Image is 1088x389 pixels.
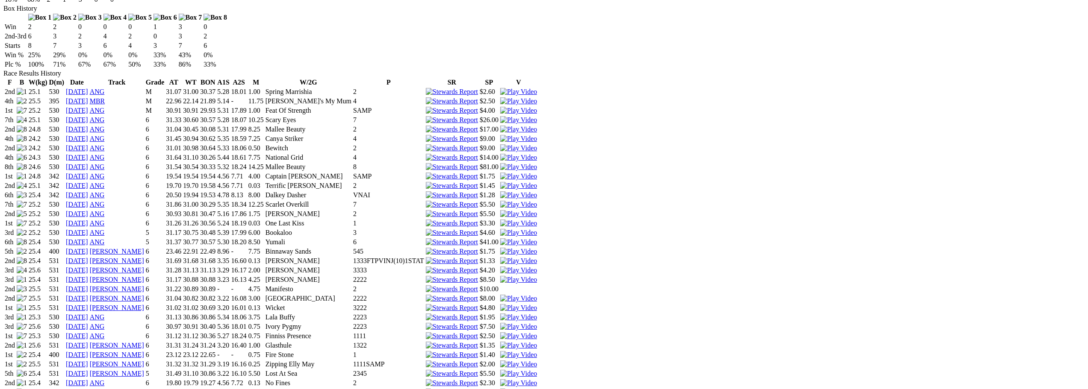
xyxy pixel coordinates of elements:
td: 11.75 [248,97,264,105]
img: Play Video [500,163,537,171]
a: MBR [90,97,105,105]
td: 4 [103,32,127,41]
img: Box 4 [103,14,127,21]
img: 6 [17,154,27,161]
td: 3 [78,41,102,50]
img: 3 [17,191,27,199]
img: Stewards Report [426,351,478,359]
td: Spring Marrishia [265,88,352,96]
th: A1S [217,78,230,87]
td: $2.60 [479,88,499,96]
th: Track [89,78,144,87]
a: [DATE] [66,351,88,358]
a: [DATE] [66,323,88,330]
a: ANG [90,154,105,161]
a: [PERSON_NAME] [90,248,144,255]
td: 30.91 [183,106,199,115]
img: Play Video [500,135,537,143]
img: Stewards Report [426,210,478,218]
td: 33% [203,60,227,69]
a: View replay [500,201,537,208]
img: 4 [17,116,27,124]
a: View replay [500,295,537,302]
img: 8 [17,257,27,265]
div: Box History [3,5,1085,12]
img: 4 [17,182,27,190]
img: Play Video [500,257,537,265]
a: [DATE] [66,97,88,105]
a: View replay [500,88,537,95]
img: Play Video [500,126,537,133]
img: Play Video [500,248,537,255]
td: 6 [28,32,52,41]
img: Stewards Report [426,266,478,274]
a: View replay [500,116,537,123]
img: 1 [17,342,27,349]
td: 4 [353,97,425,105]
th: M [248,78,264,87]
img: Stewards Report [426,163,478,171]
a: View replay [500,144,537,152]
td: 18.01 [231,88,247,96]
td: 25.1 [28,88,48,96]
a: [PERSON_NAME] [90,266,144,274]
a: [DATE] [66,182,88,189]
th: Date [65,78,88,87]
a: View replay [500,304,537,311]
td: 2 [128,32,152,41]
img: Play Video [500,229,537,237]
img: Play Video [500,266,537,274]
td: 33% [153,60,177,69]
a: [PERSON_NAME] [90,257,144,264]
a: [DATE] [66,304,88,311]
a: [PERSON_NAME] [90,304,144,311]
a: [DATE] [66,173,88,180]
th: WT [183,78,199,87]
a: View replay [500,248,537,255]
img: 3 [17,285,27,293]
td: 2 [353,88,425,96]
td: 0% [203,51,227,59]
img: 7 [17,219,27,227]
td: 30.91 [165,106,182,115]
a: [DATE] [66,201,88,208]
img: Play Video [500,219,537,227]
img: Play Video [500,304,537,312]
th: B [16,78,27,87]
img: Play Video [500,97,537,105]
a: View replay [500,313,537,321]
img: Stewards Report [426,144,478,152]
img: Stewards Report [426,342,478,349]
a: [DATE] [66,332,88,339]
td: 22.96 [165,97,182,105]
a: [PERSON_NAME] [90,342,144,349]
td: 7 [53,41,77,50]
td: M [145,97,165,105]
td: 86% [178,60,203,69]
td: 4 [128,41,152,50]
img: Stewards Report [426,154,478,161]
td: 5.28 [217,88,230,96]
img: Box 5 [128,14,152,21]
img: Stewards Report [426,370,478,377]
a: [DATE] [66,276,88,283]
a: View replay [500,191,537,199]
td: 5.14 [217,97,230,105]
img: Stewards Report [426,313,478,321]
img: Play Video [500,116,537,124]
td: 0 [103,23,127,31]
a: ANG [90,163,105,170]
a: [DATE] [66,135,88,142]
img: 2 [17,97,27,105]
a: [DATE] [66,126,88,133]
a: View replay [500,163,537,170]
a: [DATE] [66,191,88,199]
td: 1 [153,23,177,31]
td: Win % [4,51,27,59]
img: 7 [17,107,27,114]
td: 31.07 [165,88,182,96]
img: Box 1 [28,14,52,21]
img: 1 [17,276,27,284]
img: 8 [17,126,27,133]
img: Play Video [500,332,537,340]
